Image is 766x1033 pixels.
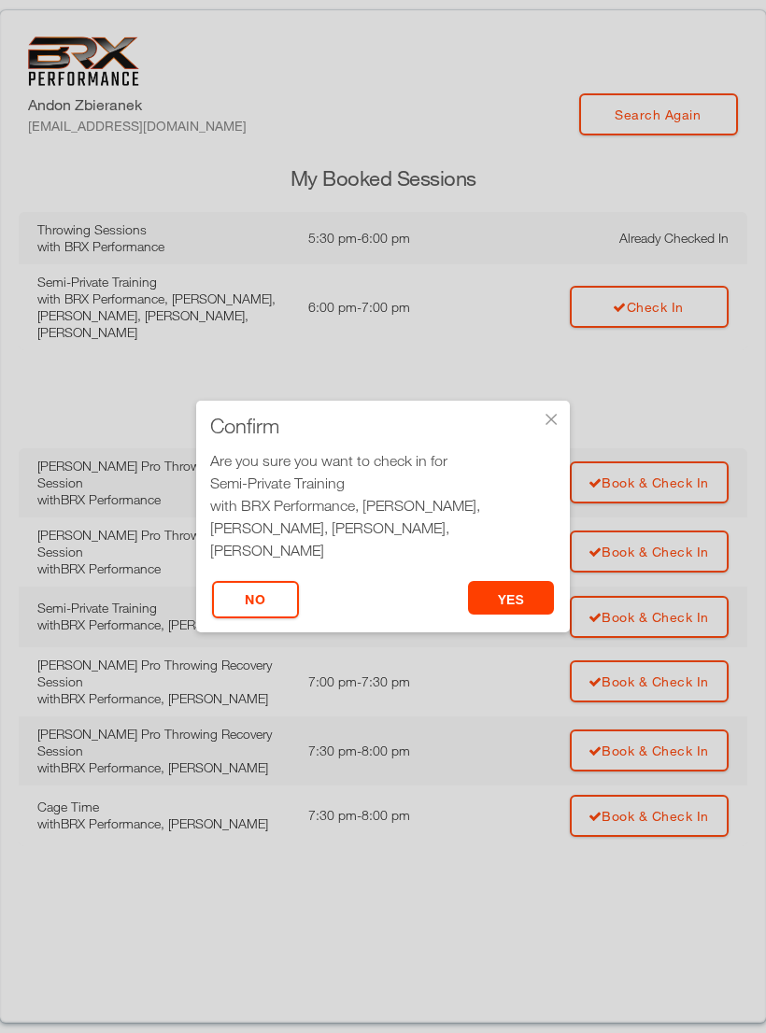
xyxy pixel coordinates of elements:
[468,581,555,615] button: yes
[210,449,556,584] div: Are you sure you want to check in for at 6:00 pm?
[210,417,279,435] span: Confirm
[210,494,556,561] div: with BRX Performance, [PERSON_NAME], [PERSON_NAME], [PERSON_NAME], [PERSON_NAME]
[212,581,299,618] button: No
[542,410,560,429] div: ×
[210,472,556,494] div: Semi-Private Training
